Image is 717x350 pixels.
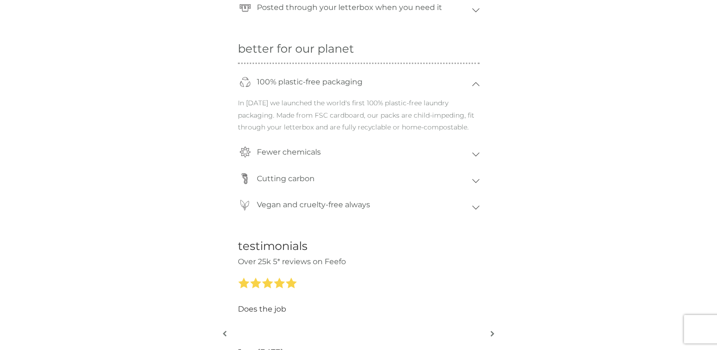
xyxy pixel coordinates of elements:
[223,330,227,337] img: left-arrow.svg
[238,97,480,141] p: In [DATE] we launched the world's first 100% plastic-free laundry packaging. Made from FSC cardbo...
[252,141,326,163] p: Fewer chemicals
[239,173,250,184] img: co2-icon.svg
[252,194,375,216] p: Vegan and cruelty-free always
[239,2,251,13] img: letterbox-icon.svg
[239,200,250,211] img: vegan-icon.svg
[238,42,480,56] h2: better for our planet
[490,330,494,337] img: right-arrow.svg
[238,256,480,268] p: Over 25k 5* reviews on Feefo
[252,168,319,190] p: Cutting carbon
[238,239,480,253] h2: testimonials
[239,76,251,87] img: recycle-icon.svg
[252,71,367,93] p: 100% plastic-free packaging
[239,147,251,157] img: chemicals-icon.svg
[238,303,286,315] p: Does the job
